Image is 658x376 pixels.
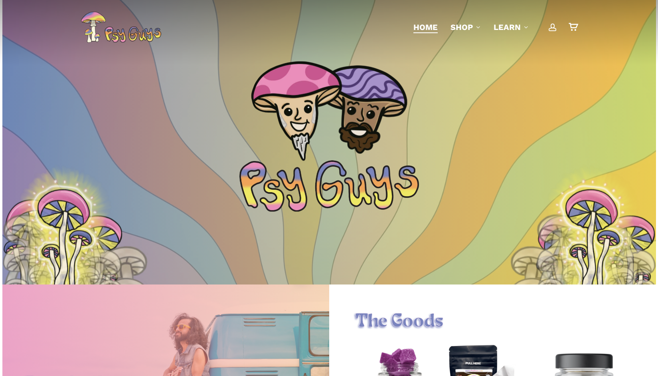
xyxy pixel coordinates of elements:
img: Illustration of a cluster of tall mushrooms with light caps and dark gills, viewed from below. [510,214,630,338]
img: Colorful psychedelic mushrooms with pink, blue, and yellow patterns on a glowing yellow background. [543,164,643,308]
a: Learn [494,22,529,33]
a: Home [413,22,438,33]
img: Illustration of a cluster of tall mushrooms with light caps and dark gills, viewed from below. [2,182,122,306]
img: Illustration of a cluster of tall mushrooms with light caps and dark gills, viewed from below. [536,182,656,306]
span: Shop [451,22,473,32]
img: PsyGuys Heads Logo [249,51,409,171]
img: Colorful psychedelic mushrooms with pink, blue, and yellow patterns on a glowing yellow background. [15,164,115,308]
span: Home [413,22,438,32]
img: PsyGuys [81,11,161,43]
img: Psychedelic PsyGuys Text Logo [239,161,419,211]
a: Shop [451,22,481,33]
span: Learn [494,22,521,32]
h1: The Goods [355,311,629,333]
